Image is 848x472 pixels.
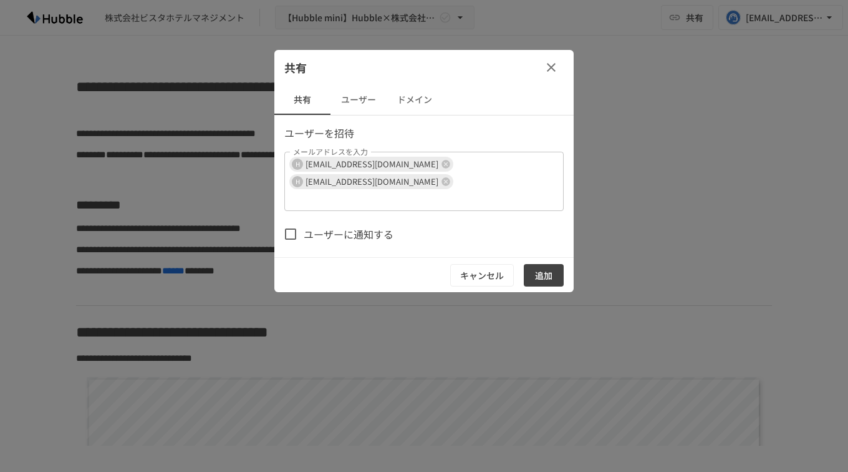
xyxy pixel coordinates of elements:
button: ドメイン [387,85,443,115]
label: メールアドレスを入力 [293,146,368,157]
div: H[EMAIL_ADDRESS][DOMAIN_NAME] [289,174,453,189]
p: ユーザーを招待 [284,125,564,142]
span: [EMAIL_ADDRESS][DOMAIN_NAME] [301,157,443,171]
button: 追加 [524,264,564,287]
span: ユーザーに通知する [304,227,393,243]
div: H [292,159,303,170]
div: 共有 [274,50,574,85]
button: 共有 [274,85,330,115]
div: H [292,176,303,187]
div: H[EMAIL_ADDRESS][DOMAIN_NAME] [289,157,453,172]
span: [EMAIL_ADDRESS][DOMAIN_NAME] [301,174,443,189]
button: キャンセル [450,264,514,287]
button: ユーザー [330,85,387,115]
